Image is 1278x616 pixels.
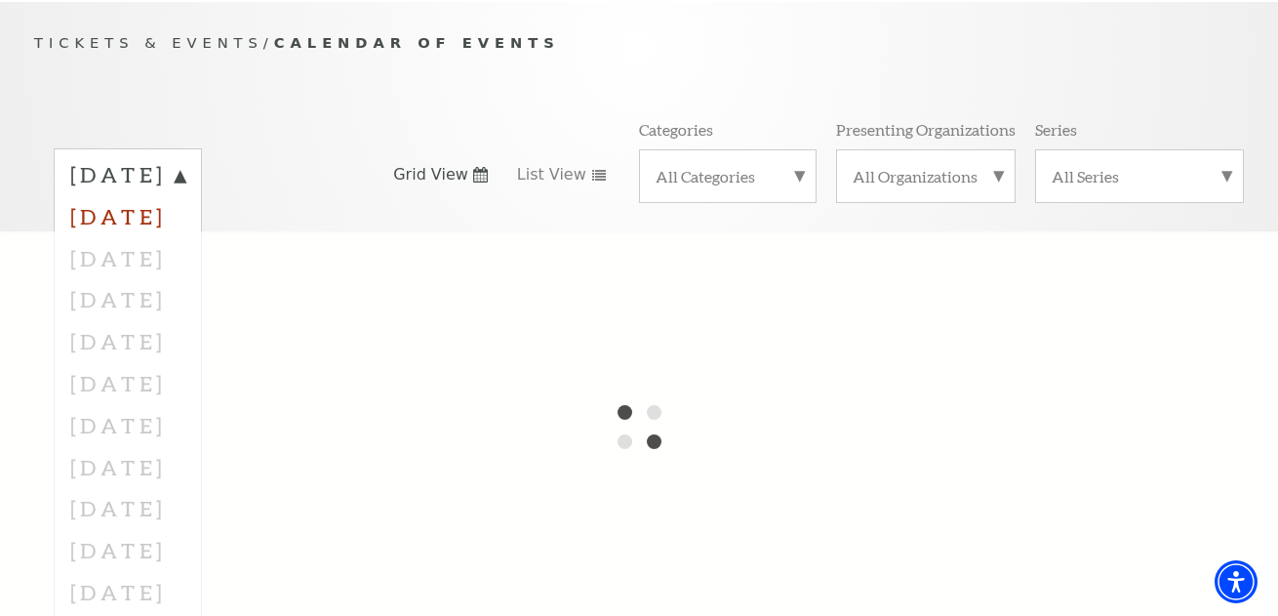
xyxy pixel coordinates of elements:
label: [DATE] [70,195,185,237]
p: Series [1035,119,1077,140]
label: All Series [1052,166,1227,186]
span: Grid View [393,164,468,185]
label: All Organizations [853,166,999,186]
label: All Categories [656,166,800,186]
span: List View [517,164,586,185]
label: [DATE] [70,160,185,195]
p: Categories [639,119,713,140]
span: Calendar of Events [274,34,560,51]
span: Tickets & Events [34,34,263,51]
div: Accessibility Menu [1215,560,1258,603]
p: Presenting Organizations [836,119,1016,140]
p: / [34,31,1244,56]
